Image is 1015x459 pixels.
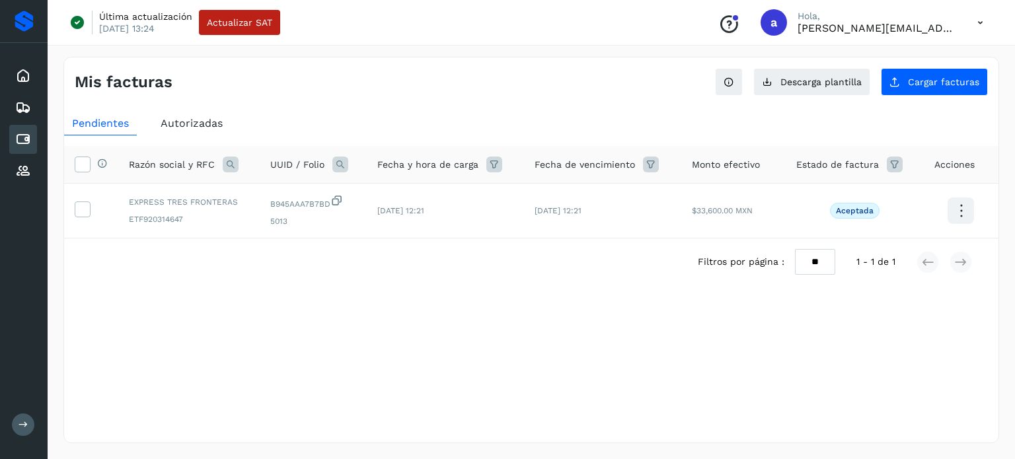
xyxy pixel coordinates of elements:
[129,196,249,208] span: EXPRESS TRES FRONTERAS
[207,18,272,27] span: Actualizar SAT
[798,11,956,22] p: Hola,
[75,73,172,92] h4: Mis facturas
[692,206,753,215] span: $33,600.00 MXN
[161,117,223,129] span: Autorizadas
[99,22,155,34] p: [DATE] 13:24
[692,158,760,172] span: Monto efectivo
[99,11,192,22] p: Última actualización
[798,22,956,34] p: alejandro.delafuente@grupoventi.com.mx
[698,255,784,269] span: Filtros por página :
[377,206,424,215] span: [DATE] 12:21
[934,158,975,172] span: Acciones
[753,68,870,96] button: Descarga plantilla
[535,158,635,172] span: Fecha de vencimiento
[270,215,356,227] span: 5013
[9,93,37,122] div: Embarques
[9,157,37,186] div: Proveedores
[881,68,988,96] button: Cargar facturas
[72,117,129,129] span: Pendientes
[270,194,356,210] span: B945AAA7B7BD
[129,158,215,172] span: Razón social y RFC
[836,206,874,215] p: Aceptada
[199,10,280,35] button: Actualizar SAT
[796,158,879,172] span: Estado de factura
[535,206,582,215] span: [DATE] 12:21
[9,125,37,154] div: Cuentas por pagar
[9,61,37,90] div: Inicio
[908,77,979,87] span: Cargar facturas
[270,158,324,172] span: UUID / Folio
[780,77,862,87] span: Descarga plantilla
[856,255,895,269] span: 1 - 1 de 1
[377,158,478,172] span: Fecha y hora de carga
[129,213,249,225] span: ETF920314647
